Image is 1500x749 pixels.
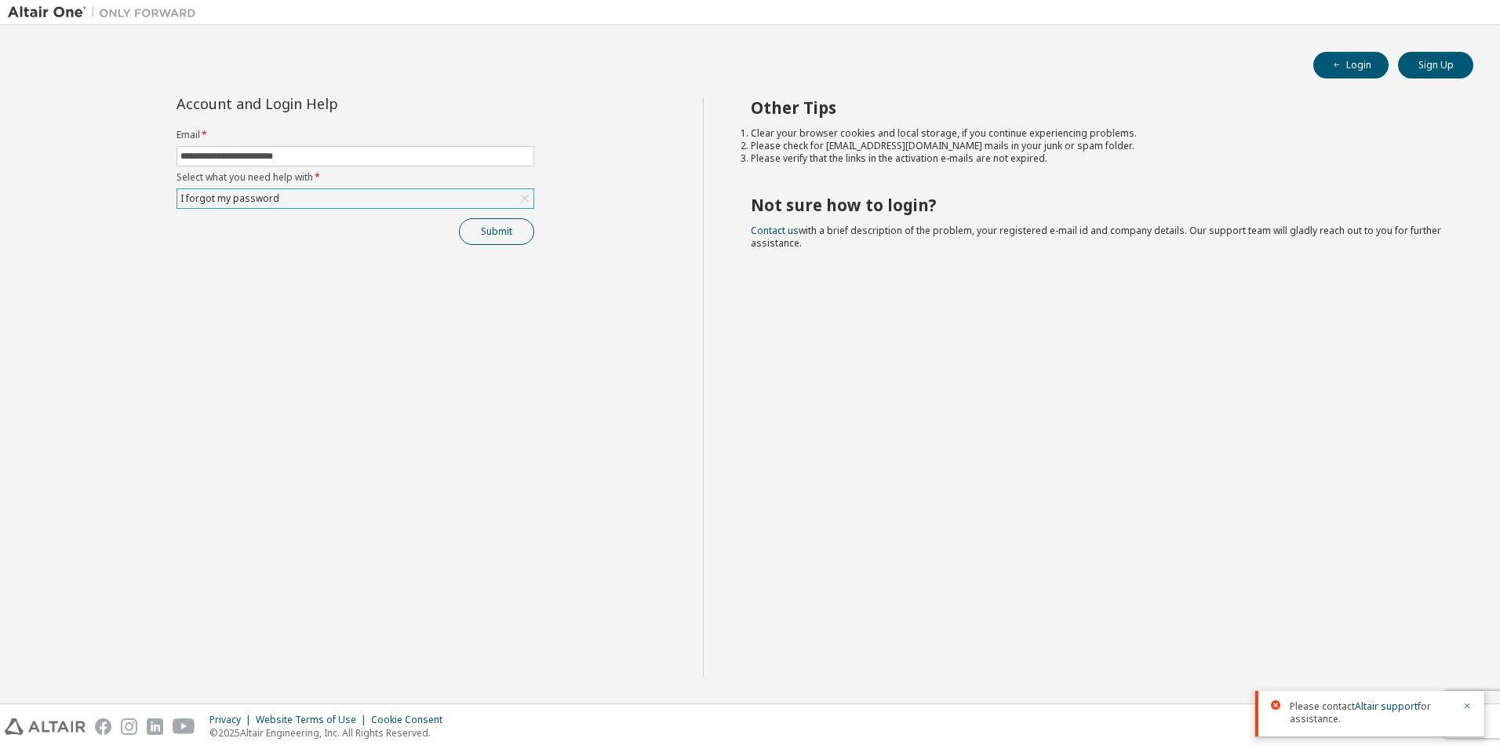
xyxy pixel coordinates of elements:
h2: Not sure how to login? [751,195,1446,215]
img: altair_logo.svg [5,718,86,735]
label: Select what you need help with [177,171,534,184]
div: Website Terms of Use [256,714,371,726]
label: Email [177,129,534,141]
button: Sign Up [1398,52,1473,79]
li: Please verify that the links in the activation e-mails are not expired. [751,152,1446,165]
div: I forgot my password [178,190,282,207]
li: Please check for [EMAIL_ADDRESS][DOMAIN_NAME] mails in your junk or spam folder. [751,140,1446,152]
div: Cookie Consent [371,714,452,726]
div: Account and Login Help [177,97,463,110]
button: Submit [459,218,534,245]
p: © 2025 Altair Engineering, Inc. All Rights Reserved. [209,726,452,740]
img: youtube.svg [173,718,195,735]
img: Altair One [8,5,204,20]
img: linkedin.svg [147,718,163,735]
div: Privacy [209,714,256,726]
span: with a brief description of the problem, your registered e-mail id and company details. Our suppo... [751,224,1441,250]
img: facebook.svg [95,718,111,735]
h2: Other Tips [751,97,1446,118]
a: Contact us [751,224,799,237]
li: Clear your browser cookies and local storage, if you continue experiencing problems. [751,127,1446,140]
div: I forgot my password [177,189,533,208]
a: Altair support [1355,700,1418,713]
span: Please contact for assistance. [1290,700,1453,725]
img: instagram.svg [121,718,137,735]
button: Login [1313,52,1389,79]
